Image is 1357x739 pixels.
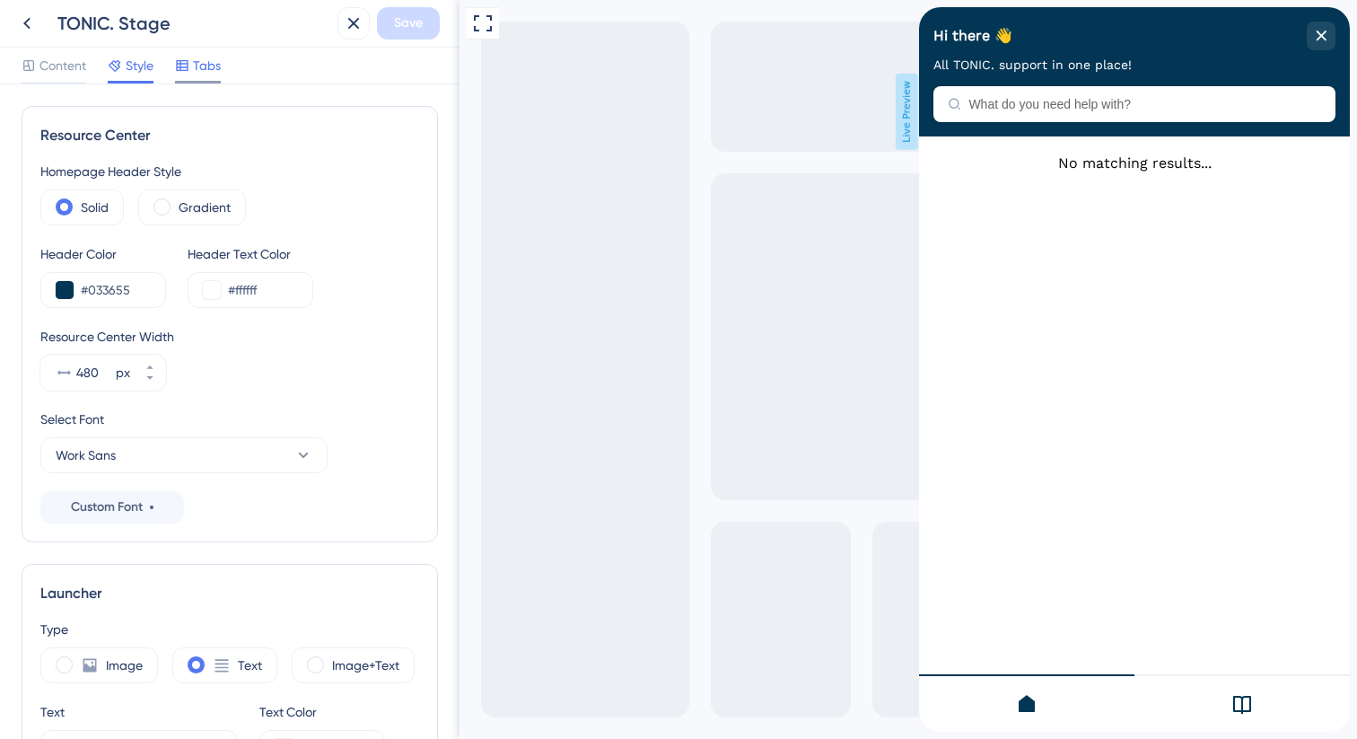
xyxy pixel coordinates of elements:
[106,655,143,676] label: Image
[238,655,262,676] label: Text
[388,14,416,43] div: close resource center
[40,161,419,182] div: Homepage Header Style
[40,125,419,146] div: Resource Center
[134,373,166,391] button: px
[332,655,399,676] label: Image+Text
[134,355,166,373] button: px
[40,437,328,473] button: Work Sans
[188,243,313,265] div: Header Text Color
[259,701,385,723] div: Text Color
[436,74,459,150] span: Live Preview
[49,90,402,104] input: What do you need help with?
[193,55,221,76] span: Tabs
[126,55,153,76] span: Style
[137,9,143,23] div: 3
[15,4,126,26] span: Resource Center
[39,55,86,76] span: Content
[40,701,65,723] div: Text
[40,491,184,523] button: Custom Font
[40,619,419,640] div: Type
[40,326,419,348] div: Resource Center Width
[56,444,116,466] span: Work Sans
[76,362,112,383] input: px
[394,13,423,34] span: Save
[81,197,109,218] label: Solid
[377,7,440,40] button: Save
[14,50,213,65] span: All TONIC. support in one place!
[71,497,143,518] span: Custom Font
[57,11,330,36] div: TONIC. Stage
[14,15,93,42] span: Hi there 👋
[116,362,130,383] div: px
[40,583,419,604] div: Launcher
[179,197,231,218] label: Gradient
[40,409,419,430] div: Select Font
[139,147,293,164] span: No matching results...
[40,243,166,265] div: Header Color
